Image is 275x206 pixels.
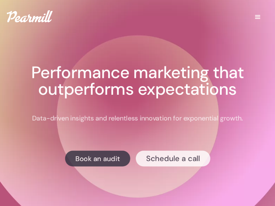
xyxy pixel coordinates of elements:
[32,114,243,123] p: Data-driven insights and relentless innovation for exponential growth.
[65,150,130,166] a: Book an audit
[7,10,53,22] img: Pearmill logo
[6,64,269,98] h1: Performance marketing that outperforms expectations
[135,150,210,166] a: Schedule a call
[247,7,268,27] div: menu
